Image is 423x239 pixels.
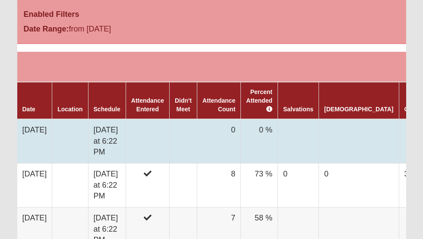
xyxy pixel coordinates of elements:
th: Salvations [278,82,319,119]
td: [DATE] [17,163,52,207]
a: Date [22,106,35,113]
td: 0 [278,163,319,207]
td: [DATE] [17,119,52,164]
a: Attendance Entered [131,97,164,113]
td: 0 [197,119,241,164]
td: 73 % [241,163,278,207]
a: Location [57,106,82,113]
label: Date Range: [24,23,69,35]
a: Schedule [94,106,120,113]
h4: Enabled Filters [24,10,400,19]
a: Attendance Count [202,97,235,113]
th: [DEMOGRAPHIC_DATA] [319,82,399,119]
td: [DATE] at 6:22 PM [88,119,126,164]
a: Didn't Meet [175,97,192,113]
td: [DATE] at 6:22 PM [88,163,126,207]
td: 0 [319,163,399,207]
td: 8 [197,163,241,207]
td: 0 % [241,119,278,164]
a: Percent Attended [246,88,272,113]
div: from [DATE] [17,23,406,37]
